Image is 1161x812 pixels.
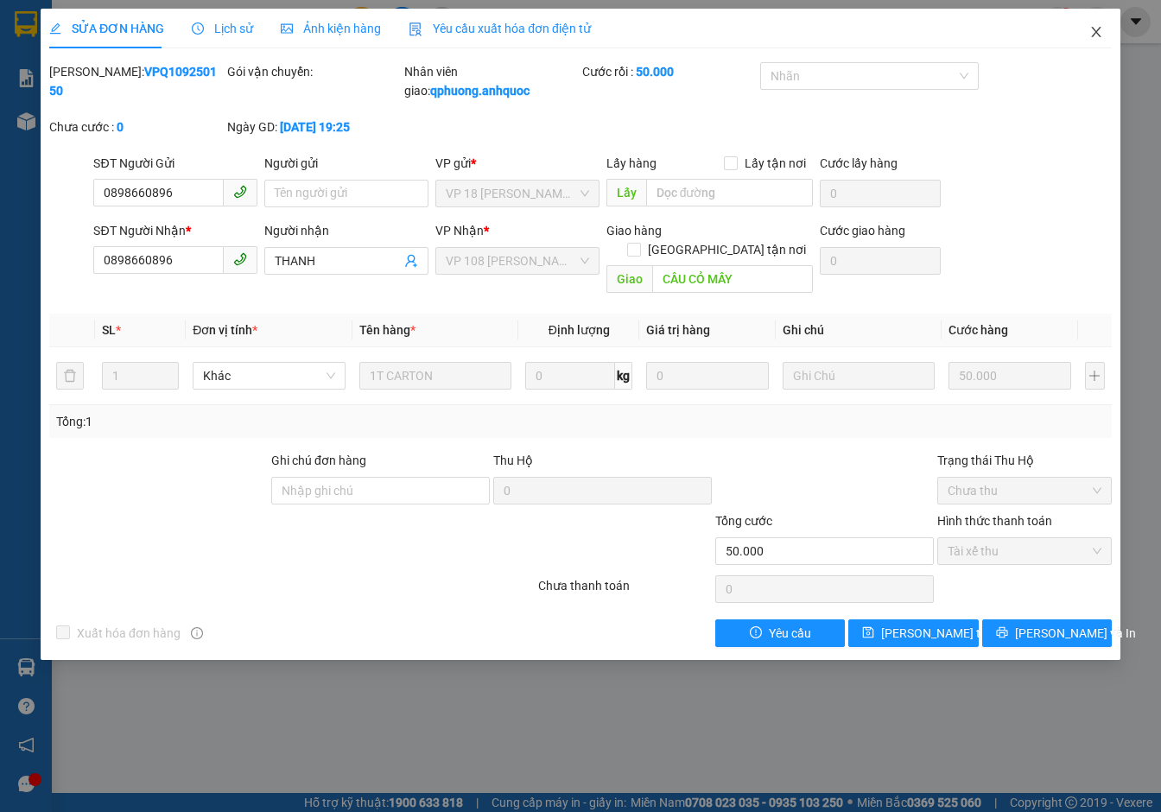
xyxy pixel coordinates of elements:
[776,314,942,347] th: Ghi chú
[1015,624,1136,643] span: [PERSON_NAME] và In
[769,624,811,643] span: Yêu cầu
[280,120,350,134] b: [DATE] 19:25
[409,22,591,35] span: Yêu cầu xuất hóa đơn điện tử
[750,626,762,640] span: exclamation-circle
[937,451,1112,470] div: Trạng thái Thu Hộ
[192,22,253,35] span: Lịch sử
[948,538,1101,564] span: Tài xế thu
[359,362,512,390] input: VD: Bàn, Ghế
[1089,25,1103,39] span: close
[359,323,416,337] span: Tên hàng
[948,362,1071,390] input: 0
[49,22,61,35] span: edit
[493,454,533,467] span: Thu Hộ
[937,514,1052,528] label: Hình thức thanh toán
[56,362,84,390] button: delete
[435,154,600,173] div: VP gửi
[646,323,710,337] span: Giá trị hàng
[93,154,257,173] div: SĐT Người Gửi
[738,154,813,173] span: Lấy tận nơi
[264,221,428,240] div: Người nhận
[636,65,674,79] b: 50.000
[820,180,941,207] input: Cước lấy hàng
[948,323,1008,337] span: Cước hàng
[192,22,204,35] span: clock-circle
[948,478,1101,504] span: Chưa thu
[881,624,1019,643] span: [PERSON_NAME] thay đổi
[233,185,247,199] span: phone
[848,619,978,647] button: save[PERSON_NAME] thay đổi
[281,22,381,35] span: Ảnh kiện hàng
[820,247,941,275] input: Cước giao hàng
[271,454,366,467] label: Ghi chú đơn hàng
[820,156,898,170] label: Cước lấy hàng
[409,22,422,36] img: icon
[271,477,490,504] input: Ghi chú đơn hàng
[404,62,579,100] div: Nhân viên giao:
[227,117,402,136] div: Ngày GD:
[203,363,335,389] span: Khác
[102,323,116,337] span: SL
[615,362,632,390] span: kg
[49,117,224,136] div: Chưa cước :
[1085,362,1105,390] button: plus
[606,224,662,238] span: Giao hàng
[56,412,449,431] div: Tổng: 1
[191,627,203,639] span: info-circle
[49,22,164,35] span: SỬA ĐƠN HÀNG
[446,248,589,274] span: VP 108 Lê Hồng Phong - Vũng Tàu
[117,120,124,134] b: 0
[1072,9,1120,57] button: Close
[982,619,1112,647] button: printer[PERSON_NAME] và In
[646,179,813,206] input: Dọc đường
[646,362,769,390] input: 0
[446,181,589,206] span: VP 18 Nguyễn Thái Bình - Quận 1
[233,252,247,266] span: phone
[996,626,1008,640] span: printer
[281,22,293,35] span: picture
[404,254,418,268] span: user-add
[70,624,187,643] span: Xuất hóa đơn hàng
[264,154,428,173] div: Người gửi
[862,626,874,640] span: save
[93,221,257,240] div: SĐT Người Nhận
[227,62,402,81] div: Gói vận chuyển:
[549,323,610,337] span: Định lượng
[715,619,845,647] button: exclamation-circleYêu cầu
[582,62,757,81] div: Cước rồi :
[193,323,257,337] span: Đơn vị tính
[430,84,530,98] b: qphuong.anhquoc
[783,362,936,390] input: Ghi Chú
[435,224,484,238] span: VP Nhận
[606,156,657,170] span: Lấy hàng
[820,224,905,238] label: Cước giao hàng
[641,240,813,259] span: [GEOGRAPHIC_DATA] tận nơi
[606,179,646,206] span: Lấy
[606,265,652,293] span: Giao
[536,576,714,606] div: Chưa thanh toán
[652,265,813,293] input: Dọc đường
[49,62,224,100] div: [PERSON_NAME]:
[715,514,772,528] span: Tổng cước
